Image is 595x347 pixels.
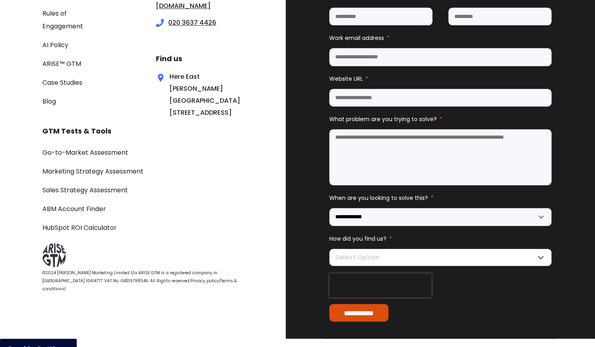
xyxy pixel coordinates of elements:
span: | [219,277,220,283]
iframe: reCAPTCHA [329,273,432,297]
a: Case Studies [42,78,82,87]
span: Website URL [329,75,363,83]
a: Rules of Engagement [42,9,83,31]
span: ©2024 [PERSON_NAME] Marketing Limited t/a ARISE GTM is a registered company in [GEOGRAPHIC_DATA] ... [42,269,217,283]
a: Marketing Strategy Assessment [42,167,143,176]
a: ABM Account Finder [42,204,106,213]
div: Here East [PERSON_NAME] [GEOGRAPHIC_DATA][STREET_ADDRESS] [156,71,221,119]
h3: Find us [156,53,248,65]
div: Navigation Menu [42,146,248,234]
span: When are you looking to solve this? [329,194,428,202]
img: ARISE GTM logo grey [42,243,66,267]
a: Privacy policy [190,277,219,283]
a: Terms & conditions [42,277,237,291]
div: | [42,269,248,293]
a: HubSpot ROI Calculator [42,223,117,232]
span: What problem are you trying to solve? [329,115,437,123]
span: How did you find us? [329,235,386,243]
span: Work email address [329,34,384,42]
a: Blog [42,97,56,106]
a: 020 3637 4426 [168,18,216,27]
a: ARISE™ GTM [42,59,81,68]
a: Go-to-Market Assessment [42,148,128,157]
a: AI Policy [42,40,68,50]
div: Select Option [329,249,551,266]
a: Sales Strategy Assessment [42,185,128,195]
h3: GTM Tests & Tools [42,125,248,137]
